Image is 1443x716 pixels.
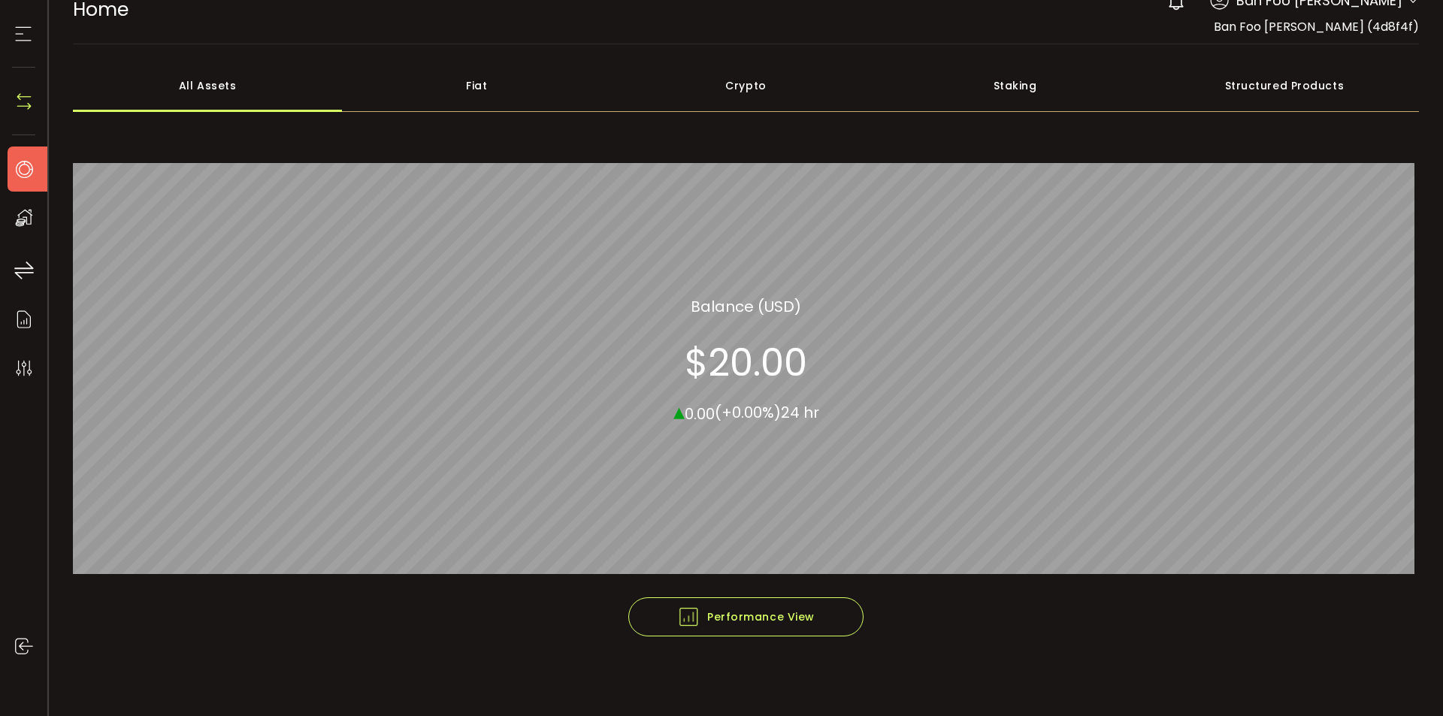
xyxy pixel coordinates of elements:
section: $20.00 [685,340,807,385]
div: Crypto [611,59,880,112]
button: Performance View [628,597,864,636]
span: 24 hr [781,402,819,423]
section: Balance (USD) [691,295,801,317]
img: N4P5cjLOiQAAAABJRU5ErkJggg== [13,90,35,113]
div: Staking [881,59,1150,112]
span: Performance View [677,606,815,628]
div: All Assets [73,59,342,112]
span: 0.00 [685,403,715,424]
span: (+0.00%) [715,402,781,423]
div: Structured Products [1150,59,1419,112]
span: Ban Foo [PERSON_NAME] (4d8f4f) [1214,18,1419,35]
span: ▴ [673,394,685,427]
div: Fiat [342,59,611,112]
iframe: Chat Widget [1368,644,1443,716]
